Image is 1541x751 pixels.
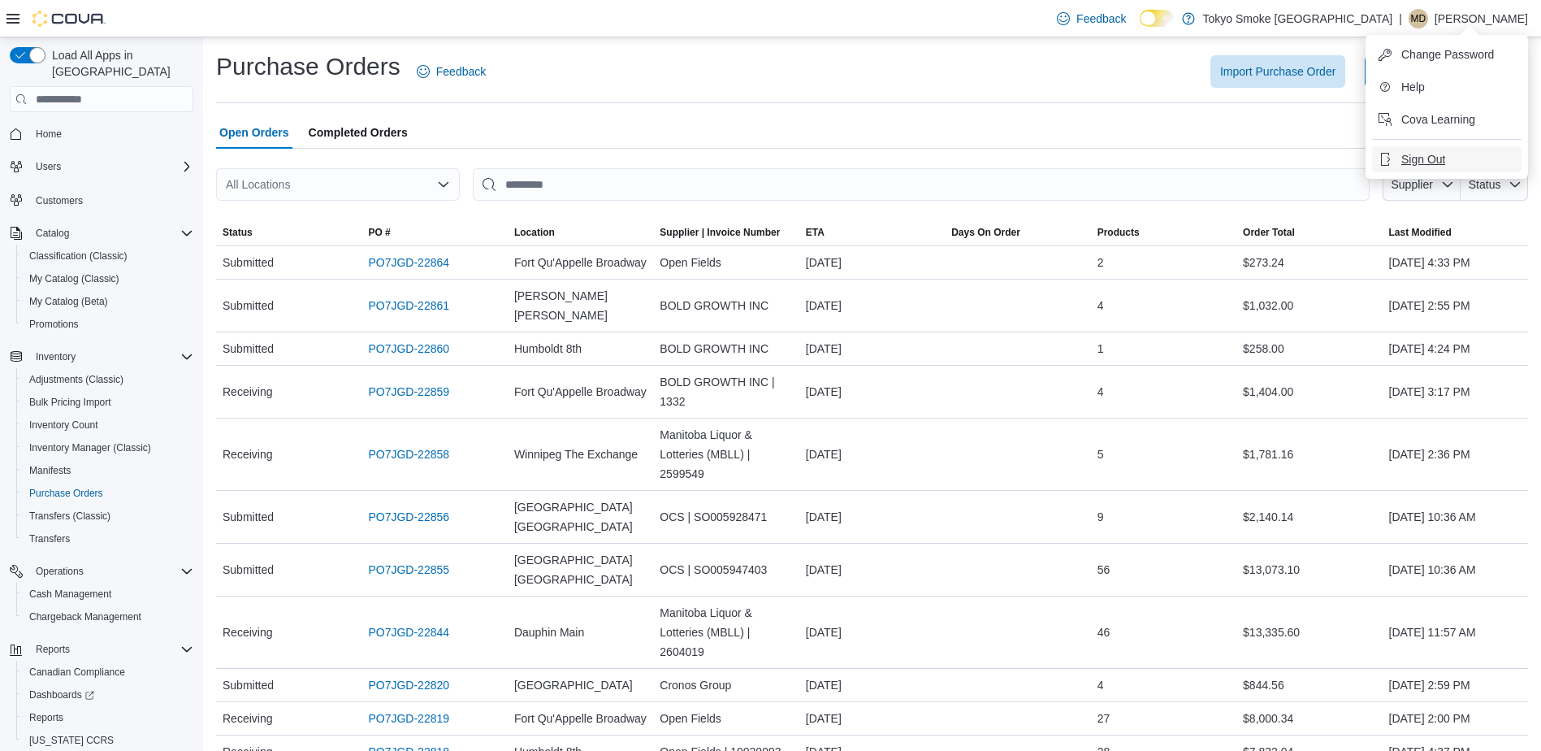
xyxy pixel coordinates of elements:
[368,226,390,239] span: PO #
[1383,702,1529,735] div: [DATE] 2:00 PM
[1236,246,1382,279] div: $273.24
[1236,616,1382,649] div: $13,335.60
[437,178,450,191] button: Open list of options
[799,375,945,408] div: [DATE]
[29,224,76,243] button: Catalog
[514,623,584,642] span: Dauphin Main
[1140,27,1141,28] span: Dark Mode
[1140,10,1174,27] input: Dark Mode
[29,396,111,409] span: Bulk Pricing Import
[799,289,945,322] div: [DATE]
[3,122,200,145] button: Home
[29,562,90,581] button: Operations
[223,253,274,272] span: Submitted
[16,684,200,706] a: Dashboards
[1091,219,1236,245] button: Products
[473,168,1370,201] input: This is a search bar. After typing your query, hit enter to filter the results lower in the page.
[23,731,193,750] span: Washington CCRS
[1399,9,1402,28] p: |
[799,501,945,533] div: [DATE]
[1203,9,1393,28] p: Tokyo Smoke [GEOGRAPHIC_DATA]
[23,529,193,549] span: Transfers
[951,226,1020,239] span: Days On Order
[1097,226,1140,239] span: Products
[799,246,945,279] div: [DATE]
[23,415,105,435] a: Inventory Count
[653,366,799,418] div: BOLD GROWTH INC | 1332
[1372,146,1522,172] button: Sign Out
[653,289,799,322] div: BOLD GROWTH INC
[1097,296,1104,315] span: 4
[1097,560,1110,580] span: 56
[1097,445,1104,464] span: 5
[514,226,555,239] div: Location
[1383,616,1529,649] div: [DATE] 11:57 AM
[29,640,76,659] button: Reports
[1383,219,1529,245] button: Last Modified
[16,368,200,391] button: Adjustments (Classic)
[368,296,449,315] a: PO7JGD-22861
[45,47,193,80] span: Load All Apps in [GEOGRAPHIC_DATA]
[36,350,76,363] span: Inventory
[23,438,158,458] a: Inventory Manager (Classic)
[16,267,200,290] button: My Catalog (Classic)
[514,339,582,358] span: Humboldt 8th
[806,226,825,239] span: ETA
[1236,332,1382,365] div: $258.00
[410,55,492,88] a: Feedback
[16,436,200,459] button: Inventory Manager (Classic)
[660,226,780,239] span: Supplier | Invoice Number
[23,506,117,526] a: Transfers (Classic)
[1401,79,1425,95] span: Help
[1243,226,1295,239] span: Order Total
[29,711,63,724] span: Reports
[23,269,126,289] a: My Catalog (Classic)
[29,487,103,500] span: Purchase Orders
[23,484,110,503] a: Purchase Orders
[36,643,70,656] span: Reports
[29,640,193,659] span: Reports
[514,675,633,695] span: [GEOGRAPHIC_DATA]
[368,623,449,642] a: PO7JGD-22844
[23,269,193,289] span: My Catalog (Classic)
[368,709,449,728] a: PO7JGD-22819
[1236,219,1382,245] button: Order Total
[653,219,799,245] button: Supplier | Invoice Number
[16,313,200,336] button: Promotions
[29,157,193,176] span: Users
[29,510,110,523] span: Transfers (Classic)
[1401,151,1445,167] span: Sign Out
[23,415,193,435] span: Inventory Count
[368,445,449,464] a: PO7JGD-22858
[36,128,62,141] span: Home
[1401,111,1475,128] span: Cova Learning
[23,461,77,480] a: Manifests
[436,63,486,80] span: Feedback
[223,560,274,580] span: Submitted
[29,464,71,477] span: Manifests
[23,438,193,458] span: Inventory Manager (Classic)
[223,339,274,358] span: Submitted
[1383,501,1529,533] div: [DATE] 10:36 AM
[3,155,200,178] button: Users
[1411,9,1426,28] span: MD
[36,160,61,173] span: Users
[29,347,193,367] span: Inventory
[29,347,82,367] button: Inventory
[16,706,200,729] button: Reports
[29,688,94,701] span: Dashboards
[216,219,361,245] button: Status
[508,219,653,245] button: Location
[16,606,200,628] button: Chargeback Management
[23,315,193,334] span: Promotions
[16,505,200,527] button: Transfers (Classic)
[1236,702,1382,735] div: $8,000.34
[514,550,647,589] span: [GEOGRAPHIC_DATA] [GEOGRAPHIC_DATA]
[514,253,647,272] span: Fort Qu'Appelle Broadway
[23,393,118,412] a: Bulk Pricing Import
[1383,375,1529,408] div: [DATE] 3:17 PM
[1392,178,1433,191] span: Supplier
[219,116,289,149] span: Open Orders
[23,393,193,412] span: Bulk Pricing Import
